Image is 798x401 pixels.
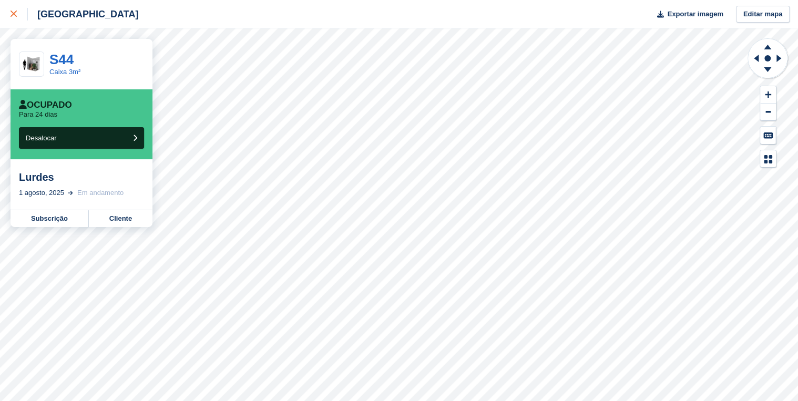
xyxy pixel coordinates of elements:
p: Para 24 dias [19,110,57,119]
div: 1 agosto, 2025 [19,188,64,198]
div: [GEOGRAPHIC_DATA] [28,8,138,20]
button: Desalocar [19,127,144,149]
span: Exportar imagem [667,9,723,19]
a: S44 [49,52,74,67]
span: Desalocar [26,134,57,142]
div: Em andamento [77,188,124,198]
a: Editar mapa [736,6,790,23]
a: Subscrição [11,210,89,227]
button: Zoom In [760,86,776,104]
button: Zoom Out [760,104,776,121]
font: Ocupado [27,100,72,110]
button: Map Legend [760,150,776,168]
img: 30-sqft-unit.jpg [19,55,44,74]
div: Lurdes [19,171,144,183]
button: Keyboard Shortcuts [760,127,776,144]
a: Cliente [89,210,152,227]
img: arrow-right-light-icn-cde0832a797a2874e46488d9cf13f60e5c3a73dbe684e267c42b8395dfbc2abf.svg [68,191,73,195]
button: Exportar imagem [651,6,723,23]
a: Caixa 3m² [49,68,80,76]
